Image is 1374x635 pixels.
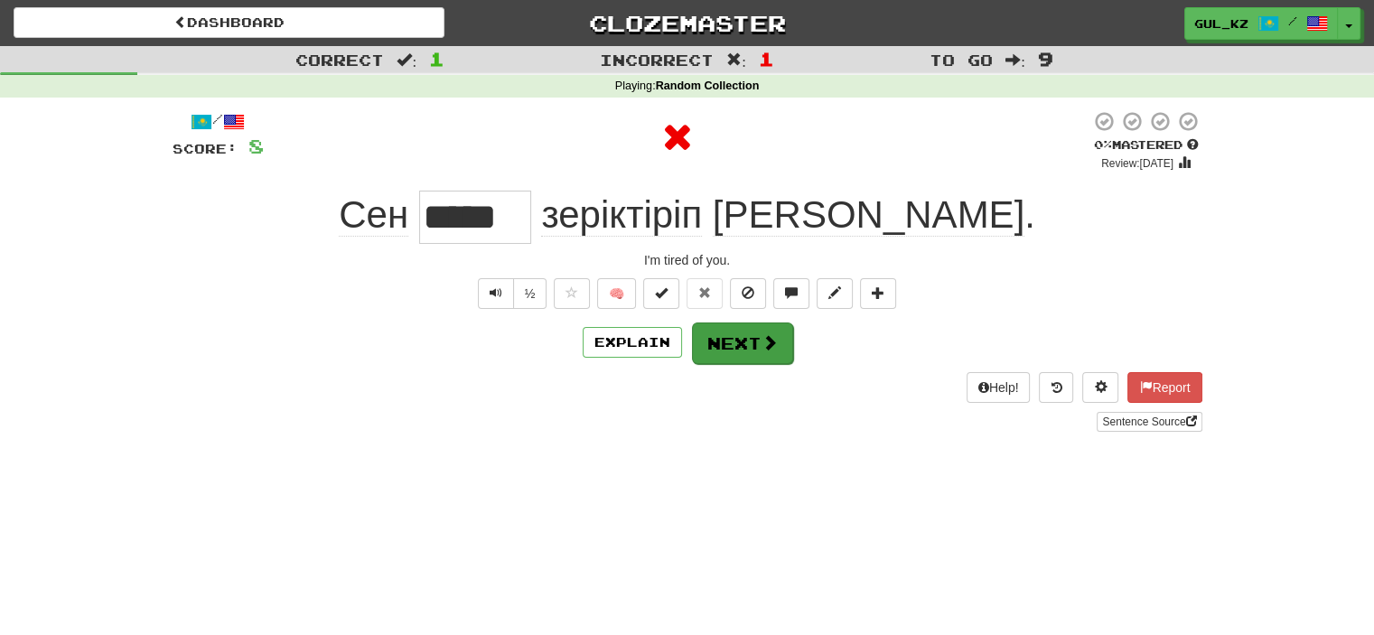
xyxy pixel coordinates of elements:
button: Ignore sentence (alt+i) [730,278,766,309]
div: / [173,110,264,133]
button: Reset to 0% Mastered (alt+r) [687,278,723,309]
span: 1 [429,48,444,70]
span: / [1288,14,1297,27]
button: Favorite sentence (alt+f) [554,278,590,309]
button: Help! [967,372,1031,403]
span: : [726,52,746,68]
button: Explain [583,327,682,358]
span: Correct [295,51,384,69]
button: Round history (alt+y) [1039,372,1073,403]
span: Score: [173,141,238,156]
div: Mastered [1090,137,1202,154]
button: Report [1127,372,1201,403]
button: Set this sentence to 100% Mastered (alt+m) [643,278,679,309]
span: . [531,193,1035,237]
span: 1 [759,48,774,70]
span: Сен [339,193,408,237]
button: 🧠 [597,278,636,309]
button: ½ [513,278,547,309]
button: Next [692,322,793,364]
button: Play sentence audio (ctl+space) [478,278,514,309]
div: I'm tired of you. [173,251,1202,269]
span: : [397,52,416,68]
span: [PERSON_NAME] [713,193,1024,237]
strong: Random Collection [656,79,760,92]
button: Edit sentence (alt+d) [817,278,853,309]
a: Gul_kz / [1184,7,1338,40]
a: Dashboard [14,7,444,38]
a: Sentence Source [1097,412,1201,432]
span: Incorrect [600,51,714,69]
button: Discuss sentence (alt+u) [773,278,809,309]
span: 0 % [1094,137,1112,152]
span: Gul_kz [1194,15,1248,32]
span: To go [930,51,993,69]
small: Review: [DATE] [1101,157,1173,170]
button: Add to collection (alt+a) [860,278,896,309]
span: 8 [248,135,264,157]
a: Clozemaster [472,7,902,39]
span: 9 [1038,48,1053,70]
span: зеріктіріп [541,193,702,237]
span: : [1005,52,1025,68]
div: Text-to-speech controls [474,278,547,309]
